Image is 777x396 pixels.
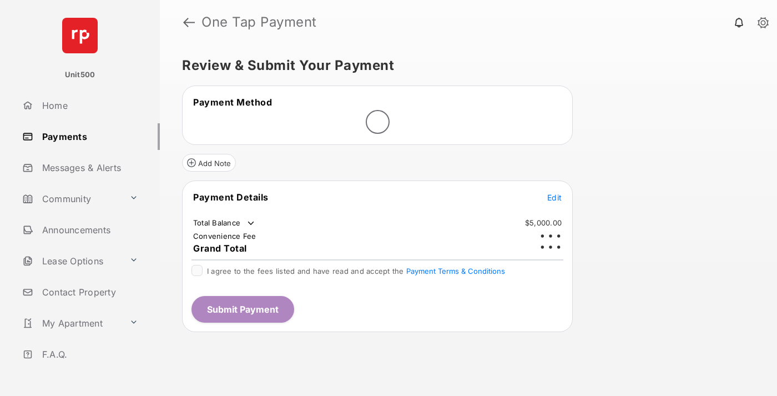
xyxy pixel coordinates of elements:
[18,123,160,150] a: Payments
[547,193,562,202] span: Edit
[18,279,160,305] a: Contact Property
[193,231,257,241] td: Convenience Fee
[65,69,95,81] p: Unit500
[18,154,160,181] a: Messages & Alerts
[62,18,98,53] img: svg+xml;base64,PHN2ZyB4bWxucz0iaHR0cDovL3d3dy53My5vcmcvMjAwMC9zdmciIHdpZHRoPSI2NCIgaGVpZ2h0PSI2NC...
[18,217,160,243] a: Announcements
[18,248,125,274] a: Lease Options
[193,218,256,229] td: Total Balance
[18,310,125,337] a: My Apartment
[193,243,247,254] span: Grand Total
[191,296,294,323] button: Submit Payment
[406,267,505,275] button: I agree to the fees listed and have read and accept the
[182,59,746,72] h5: Review & Submit Your Payment
[18,341,160,368] a: F.A.Q.
[18,92,160,119] a: Home
[18,186,125,212] a: Community
[201,16,317,29] strong: One Tap Payment
[524,218,562,228] td: $5,000.00
[193,192,269,203] span: Payment Details
[193,97,272,108] span: Payment Method
[547,192,562,203] button: Edit
[182,154,236,172] button: Add Note
[207,267,505,275] span: I agree to the fees listed and have read and accept the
